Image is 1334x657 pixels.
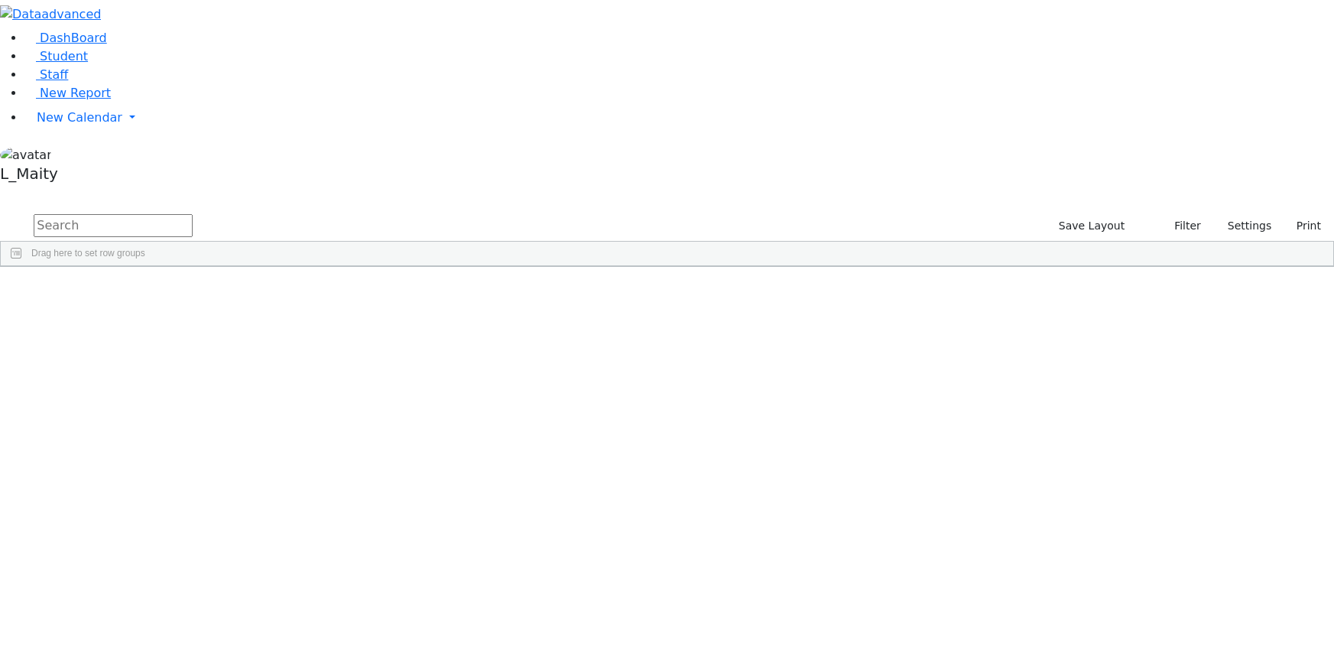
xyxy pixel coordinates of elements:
span: New Report [40,86,111,100]
button: Save Layout [1052,214,1131,238]
span: Drag here to set row groups [31,248,145,259]
span: DashBoard [40,31,107,45]
a: New Calendar [24,102,1334,133]
span: New Calendar [37,110,122,125]
a: Staff [24,67,68,82]
button: Filter [1154,214,1208,238]
button: Settings [1208,214,1278,238]
a: New Report [24,86,111,100]
span: Staff [40,67,68,82]
a: Student [24,49,88,63]
input: Search [34,214,193,237]
a: DashBoard [24,31,107,45]
button: Print [1278,214,1328,238]
span: Student [40,49,88,63]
